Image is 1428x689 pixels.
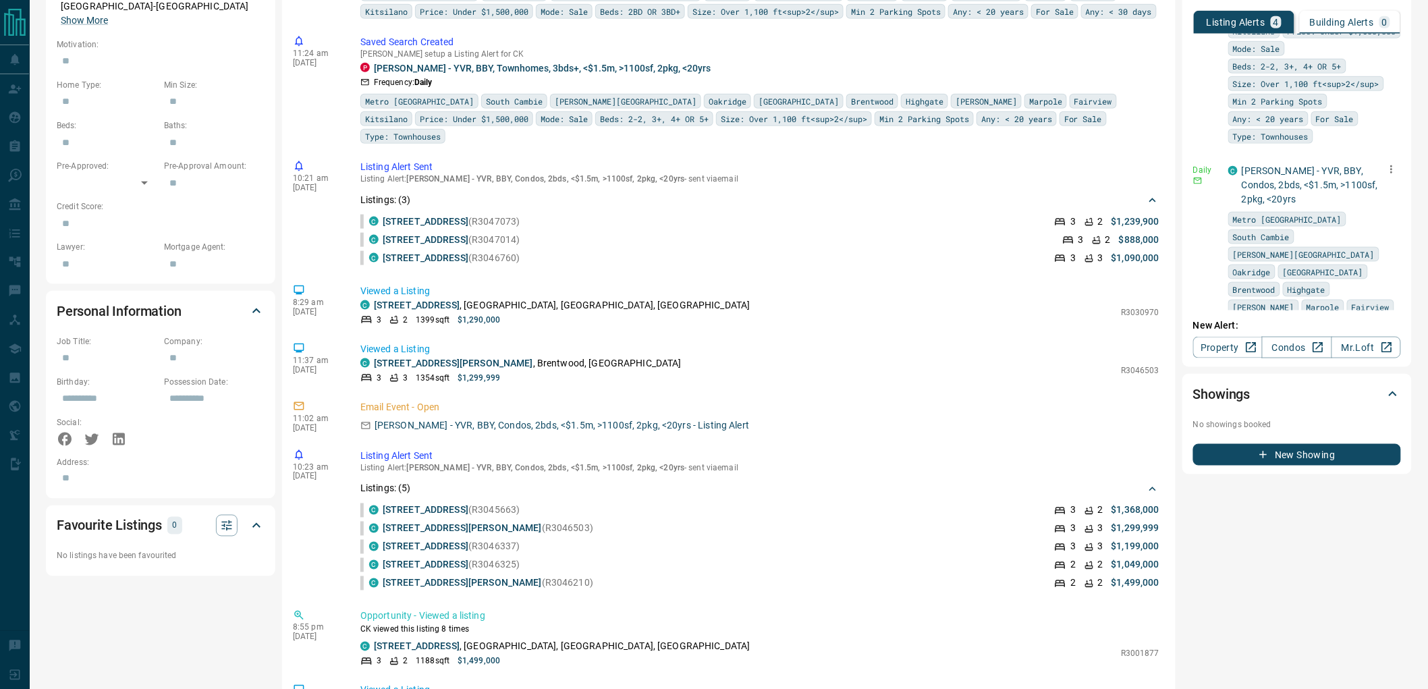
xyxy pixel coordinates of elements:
[1283,265,1363,279] span: [GEOGRAPHIC_DATA]
[360,482,411,496] p: Listings: ( 5 )
[369,542,379,551] div: condos.ca
[879,112,969,126] span: Min 2 Parking Spots
[293,623,340,632] p: 8:55 pm
[1233,283,1275,296] span: Brentwood
[383,523,542,534] a: [STREET_ADDRESS][PERSON_NAME]
[1105,233,1111,247] p: 2
[721,112,867,126] span: Size: Over 1,100 ft<sup>2</sup>
[1111,558,1159,572] p: $1,049,000
[374,358,533,368] a: [STREET_ADDRESS][PERSON_NAME]
[851,94,894,108] span: Brentwood
[369,578,379,588] div: condos.ca
[377,314,381,326] p: 3
[1111,251,1159,265] p: $1,090,000
[57,376,157,388] p: Birthday:
[1233,77,1379,90] span: Size: Over 1,100 ft<sup>2</sup>
[57,456,265,468] p: Address:
[164,241,265,253] p: Mortgage Agent:
[293,173,340,183] p: 10:21 am
[293,183,340,192] p: [DATE]
[383,215,520,229] p: (R3047073)
[1207,18,1265,27] p: Listing Alerts
[420,112,528,126] span: Price: Under $1,500,000
[1233,42,1280,55] span: Mode: Sale
[57,509,265,542] div: Favourite Listings0
[377,372,381,384] p: 3
[1288,283,1325,296] span: Highgate
[851,5,941,18] span: Min 2 Parking Spots
[57,335,157,348] p: Job Title:
[171,518,178,533] p: 0
[383,541,468,552] a: [STREET_ADDRESS]
[360,400,1159,414] p: Email Event - Open
[555,94,696,108] span: [PERSON_NAME][GEOGRAPHIC_DATA]
[1070,251,1076,265] p: 3
[164,79,265,91] p: Min Size:
[57,119,157,132] p: Beds:
[1078,233,1084,247] p: 3
[1111,503,1159,518] p: $1,368,000
[1193,378,1401,410] div: Showings
[541,112,588,126] span: Mode: Sale
[374,641,460,652] a: [STREET_ADDRESS]
[293,49,340,58] p: 11:24 am
[403,372,408,384] p: 3
[164,160,265,172] p: Pre-Approval Amount:
[360,188,1159,213] div: Listings: (3)
[293,365,340,375] p: [DATE]
[57,295,265,327] div: Personal Information
[1111,540,1159,554] p: $1,199,000
[360,49,1159,59] p: [PERSON_NAME] setup a Listing Alert for CK
[1233,130,1309,143] span: Type: Townhouses
[407,174,685,184] span: [PERSON_NAME] - YVR, BBY, Condos, 2bds, <$1.5m, >1100sf, 2pkg, <20yrs
[374,76,433,88] p: Frequency:
[1273,18,1279,27] p: 4
[1111,576,1159,590] p: $1,499,000
[600,112,709,126] span: Beds: 2-2, 3+, 4+ OR 5+
[1242,165,1378,204] a: [PERSON_NAME] - YVR, BBY, Condos, 2bds, <$1.5m, >1100sf, 2pkg, <20yrs
[164,335,265,348] p: Company:
[293,414,340,423] p: 11:02 am
[369,505,379,515] div: condos.ca
[1307,300,1340,314] span: Marpole
[1036,5,1074,18] span: For Sale
[1074,94,1112,108] span: Fairview
[1070,540,1076,554] p: 3
[486,94,543,108] span: South Cambie
[369,560,379,570] div: condos.ca
[360,300,370,310] div: condos.ca
[383,233,520,247] p: (R3047014)
[360,358,370,368] div: condos.ca
[1193,164,1220,176] p: Daily
[1193,418,1401,431] p: No showings booked
[600,5,680,18] span: Beds: 2BD OR 3BD+
[1070,522,1076,536] p: 3
[360,35,1159,49] p: Saved Search Created
[383,576,593,590] p: (R3046210)
[360,463,1159,472] p: Listing Alert : - sent via email
[360,63,370,72] div: property.ca
[383,540,520,554] p: (R3046337)
[293,462,340,472] p: 10:23 am
[293,632,340,642] p: [DATE]
[1119,233,1159,247] p: $888,000
[1111,215,1159,229] p: $1,239,900
[293,58,340,67] p: [DATE]
[420,5,528,18] span: Price: Under $1,500,000
[1233,248,1375,261] span: [PERSON_NAME][GEOGRAPHIC_DATA]
[164,119,265,132] p: Baths:
[375,418,749,433] p: [PERSON_NAME] - YVR, BBY, Condos, 2bds, <$1.5m, >1100sf, 2pkg, <20yrs - Listing Alert
[1233,265,1271,279] span: Oakridge
[57,160,157,172] p: Pre-Approved:
[416,655,449,667] p: 1188 sqft
[57,416,157,429] p: Social:
[374,63,711,74] a: [PERSON_NAME] - YVR, BBY, Townhomes, 3bds+, <$1.5m, >1100sf, 2pkg, <20yrs
[1233,230,1290,244] span: South Cambie
[759,94,839,108] span: [GEOGRAPHIC_DATA]
[1070,576,1076,590] p: 2
[1121,648,1159,660] p: R3001877
[374,298,750,312] p: , [GEOGRAPHIC_DATA], [GEOGRAPHIC_DATA], [GEOGRAPHIC_DATA]
[1262,337,1331,358] a: Condos
[1331,337,1401,358] a: Mr.Loft
[383,505,468,516] a: [STREET_ADDRESS]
